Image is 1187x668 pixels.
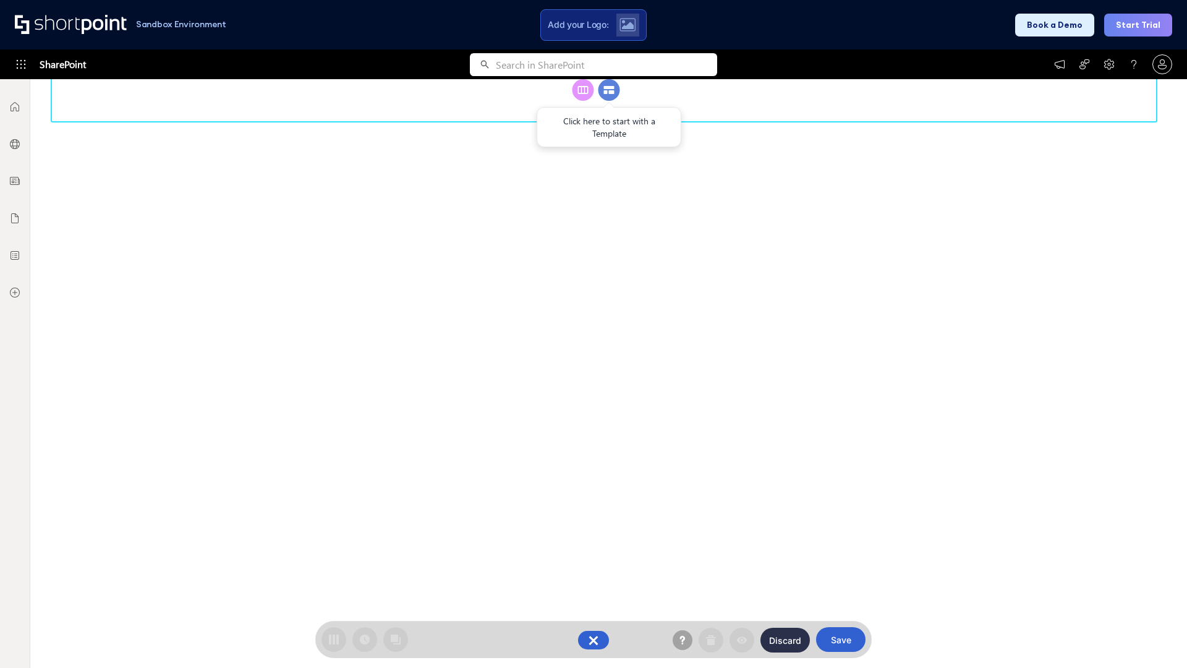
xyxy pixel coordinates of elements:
span: Add your Logo: [548,19,608,30]
h1: Sandbox Environment [136,21,226,28]
img: Upload logo [619,18,636,32]
button: Discard [760,628,810,653]
span: SharePoint [40,49,86,79]
iframe: Chat Widget [1125,609,1187,668]
button: Save [816,627,866,652]
button: Book a Demo [1015,14,1094,36]
button: Start Trial [1104,14,1172,36]
input: Search in SharePoint [496,53,717,76]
